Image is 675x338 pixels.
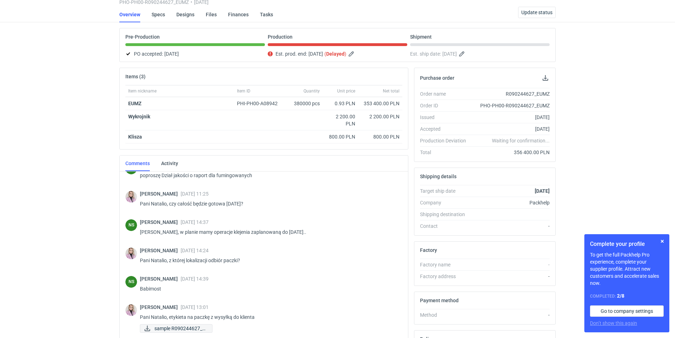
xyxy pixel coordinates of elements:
span: [DATE] [308,50,323,58]
div: Packhelp [472,199,550,206]
div: Production Deviation [420,137,472,144]
em: Waiting for confirmation... [492,137,550,144]
div: Natalia Stępak [125,219,137,231]
figcaption: NS [125,219,137,231]
div: Completed: [590,292,664,300]
h2: Payment method [420,298,459,303]
strong: Klisza [128,134,142,140]
div: 380000 pcs [287,97,323,110]
span: Item nickname [128,88,157,94]
span: sample R090244627_E... [154,325,206,332]
div: Factory address [420,273,472,280]
div: Contact [420,222,472,230]
button: Download PO [541,74,550,82]
strong: Delayed [326,51,345,57]
span: [PERSON_NAME] [140,191,181,197]
p: Babimost [140,285,397,293]
span: Net total [383,88,399,94]
span: [PERSON_NAME] [140,248,181,253]
h2: Items (3) [125,74,146,79]
p: poproszę Dział jakości o raport dla fumingowanych [140,171,397,180]
span: Quantity [304,88,320,94]
div: Order name [420,90,472,97]
div: Target ship date [420,187,472,195]
div: PHI-PH00-A08942 [237,100,284,107]
span: [DATE] 14:37 [181,219,209,225]
strong: 2 / 8 [617,293,624,299]
p: Pre-Production [125,34,160,40]
span: [DATE] 11:25 [181,191,209,197]
a: Go to company settings [590,305,664,317]
div: [DATE] [472,125,550,133]
figcaption: NS [125,276,137,288]
span: Update status [521,10,552,15]
div: Order ID [420,102,472,109]
span: [DATE] [442,50,457,58]
a: Tasks [260,7,273,22]
img: Klaudia Wiśniewska [125,304,137,316]
span: [DATE] 14:24 [181,248,209,253]
div: Issued [420,114,472,121]
p: Pani Natalio, etykieta na paczkę z wysyłką do klienta [140,313,397,321]
h2: Purchase order [420,75,454,81]
div: 2 200.00 PLN [325,113,355,127]
h2: Factory [420,247,437,253]
span: [PERSON_NAME] [140,304,181,310]
div: 800.00 PLN [325,133,355,140]
span: [PERSON_NAME] [140,219,181,225]
a: Activity [161,156,178,171]
button: Update status [518,7,556,18]
p: To get the full Packhelp Pro experience, complete your supplier profile. Attract new customers an... [590,251,664,287]
div: Total [420,149,472,156]
button: Edit estimated shipping date [458,50,467,58]
div: - [472,261,550,268]
span: [DATE] [164,50,179,58]
div: Method [420,311,472,319]
p: Production [268,34,293,40]
div: 800.00 PLN [361,133,399,140]
span: [PERSON_NAME] [140,276,181,282]
img: Klaudia Wiśniewska [125,191,137,203]
a: Overview [119,7,140,22]
p: Pani Natalio, czy całość będzie gotowa [DATE]? [140,199,397,208]
div: R090244627_EUMZ [472,90,550,97]
p: Pani Natalio, z której lokalizacji odbiór paczki? [140,256,397,265]
button: Skip for now [658,237,667,246]
div: 353 400.00 PLN [361,100,399,107]
span: [DATE] 13:01 [181,304,209,310]
img: Klaudia Wiśniewska [125,248,137,259]
h1: Complete your profile [590,240,664,248]
p: Shipment [410,34,432,40]
div: [DATE] [472,114,550,121]
div: PHO-PH00-R090244627_EUMZ [472,102,550,109]
span: Unit price [337,88,355,94]
a: Specs [152,7,165,22]
div: sample R090244627_EMUZ.pdf [140,324,211,333]
a: Finances [228,7,249,22]
div: - [472,273,550,280]
div: Company [420,199,472,206]
div: Accepted [420,125,472,133]
div: 356 400.00 PLN [472,149,550,156]
a: EUMZ [128,101,142,106]
button: Don’t show this again [590,320,637,327]
em: ) [345,51,346,57]
div: - [472,222,550,230]
div: 0.93 PLN [325,100,355,107]
div: - [472,311,550,319]
div: Shipping destination [420,211,472,218]
span: Item ID [237,88,250,94]
button: Edit estimated production end date [348,50,356,58]
div: Est. ship date: [410,50,550,58]
strong: Wykrojnik [128,114,150,119]
strong: [DATE] [535,188,550,194]
div: PO accepted: [125,50,265,58]
a: sample R090244627_E... [140,324,212,333]
em: ( [324,51,326,57]
div: Natalia Stępak [125,276,137,288]
a: Comments [125,156,150,171]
